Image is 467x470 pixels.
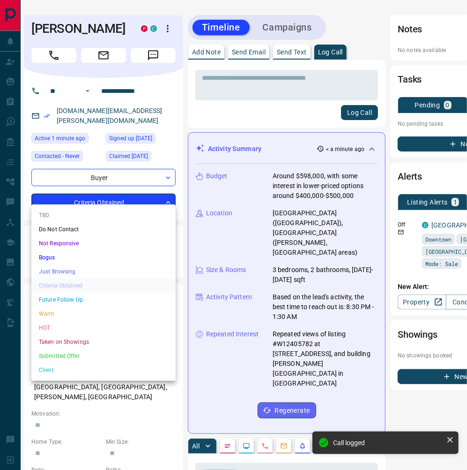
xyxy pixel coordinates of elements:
[31,265,176,279] li: Just Browsing
[333,439,443,447] div: Call logged
[31,349,176,363] li: Submitted Offer
[31,208,176,222] li: TBD
[31,222,176,236] li: Do Not Contact
[31,307,176,321] li: Warm
[31,236,176,250] li: Not Responsive
[31,293,176,307] li: Future Follow Up
[31,250,176,265] li: Bogus
[31,321,176,335] li: HOT
[31,363,176,377] li: Client
[31,335,176,349] li: Taken on Showings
